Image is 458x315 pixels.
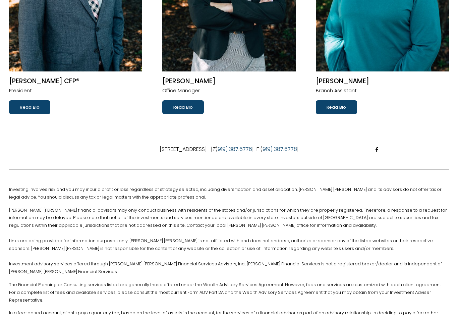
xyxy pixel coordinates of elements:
[162,100,204,114] a: Read Bio
[316,100,357,114] a: Read Bio
[218,145,252,154] a: 919) 387.6776
[9,186,449,201] p: Investing involves risk and you may incur a profit or loss regardless of strategy selected, inclu...
[9,77,142,85] h2: [PERSON_NAME] CFP®
[9,100,50,114] a: Read Bio
[9,145,449,154] p: [STREET_ADDRESS] | ( | F ( |
[162,87,295,95] p: Office Manager
[374,147,380,152] a: Facebook
[162,77,295,85] h2: [PERSON_NAME]
[9,87,142,95] p: President
[316,77,449,85] h2: [PERSON_NAME]
[9,281,449,304] p: The Financial Planning or Consulting services listed are generally those offered under the Wealth...
[316,87,449,95] p: Branch Assistant
[9,207,449,276] p: [PERSON_NAME] [PERSON_NAME] financial advisors may only conduct business with residents of the st...
[213,145,215,153] em: T
[263,145,297,154] a: 919) 387.6778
